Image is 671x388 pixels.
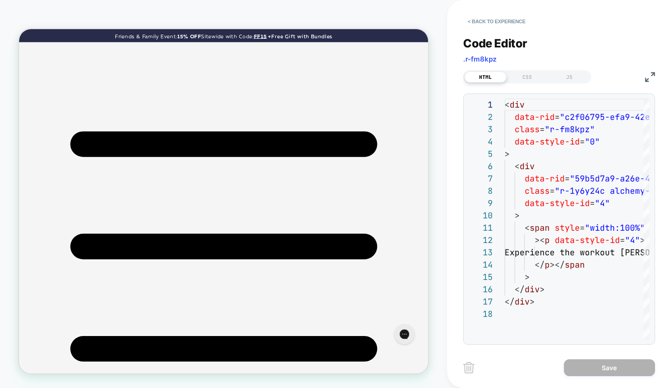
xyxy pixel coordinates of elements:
[506,72,548,83] div: CSS
[463,14,530,29] button: < Back to experience
[505,296,515,307] span: </
[640,235,645,245] span: >
[468,222,493,234] div: 11
[580,222,585,233] span: =
[590,198,595,208] span: =
[515,112,555,122] span: data-rid
[625,235,640,245] span: "4"
[468,197,493,209] div: 9
[525,198,590,208] span: data-style-id
[645,72,655,82] img: fullscreen
[211,5,243,13] strong: 15% OFF
[468,98,493,111] div: 1
[565,259,585,270] span: span
[535,259,545,270] span: </
[555,186,670,196] span: "r-1y6y24c alchemy-rte"
[580,136,585,147] span: =
[564,359,655,376] button: Save
[468,271,493,283] div: 15
[555,235,620,245] span: data-style-id
[545,259,550,270] span: p
[468,185,493,197] div: 8
[468,111,493,123] div: 2
[550,259,565,270] span: ></
[585,222,645,233] span: "width:100%"
[525,272,530,282] span: >
[555,112,560,122] span: =
[468,295,493,308] div: 17
[548,72,590,83] div: JS
[468,160,493,172] div: 6
[545,235,550,245] span: p
[336,5,418,13] strong: Free Gift with Bundles
[515,124,540,135] span: class
[565,173,570,184] span: =
[510,99,525,110] span: div
[468,246,493,259] div: 13
[468,234,493,246] div: 12
[535,235,545,245] span: ><
[515,284,525,295] span: </
[520,161,535,171] span: div
[525,173,565,184] span: data-rid
[540,284,545,295] span: >
[468,148,493,160] div: 5
[525,186,550,196] span: class
[468,308,493,320] div: 18
[515,210,520,221] span: >
[468,172,493,185] div: 7
[550,186,555,196] span: =
[530,222,550,233] span: span
[530,296,535,307] span: >
[468,259,493,271] div: 14
[468,135,493,148] div: 4
[515,161,520,171] span: <
[620,235,625,245] span: =
[525,284,540,295] span: div
[555,222,580,233] span: style
[332,5,336,13] strong: +
[540,124,545,135] span: =
[515,296,530,307] span: div
[463,36,527,50] span: Code Editor
[468,283,493,295] div: 16
[5,3,32,31] button: Gorgias live chat
[465,72,506,83] div: HTML
[505,99,510,110] span: <
[463,55,496,63] span: .r-fm8kpz
[585,136,600,147] span: "0"
[463,362,475,373] img: delete
[128,5,211,13] span: Friends & Family Event:
[468,209,493,222] div: 10
[525,222,530,233] span: <
[595,198,610,208] span: "4"
[468,123,493,135] div: 3
[313,5,330,13] a: FF15
[545,124,595,135] span: "r-fm8kpz"
[243,5,313,13] span: Sitewide with Code:
[515,136,580,147] span: data-style-id
[505,149,510,159] span: >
